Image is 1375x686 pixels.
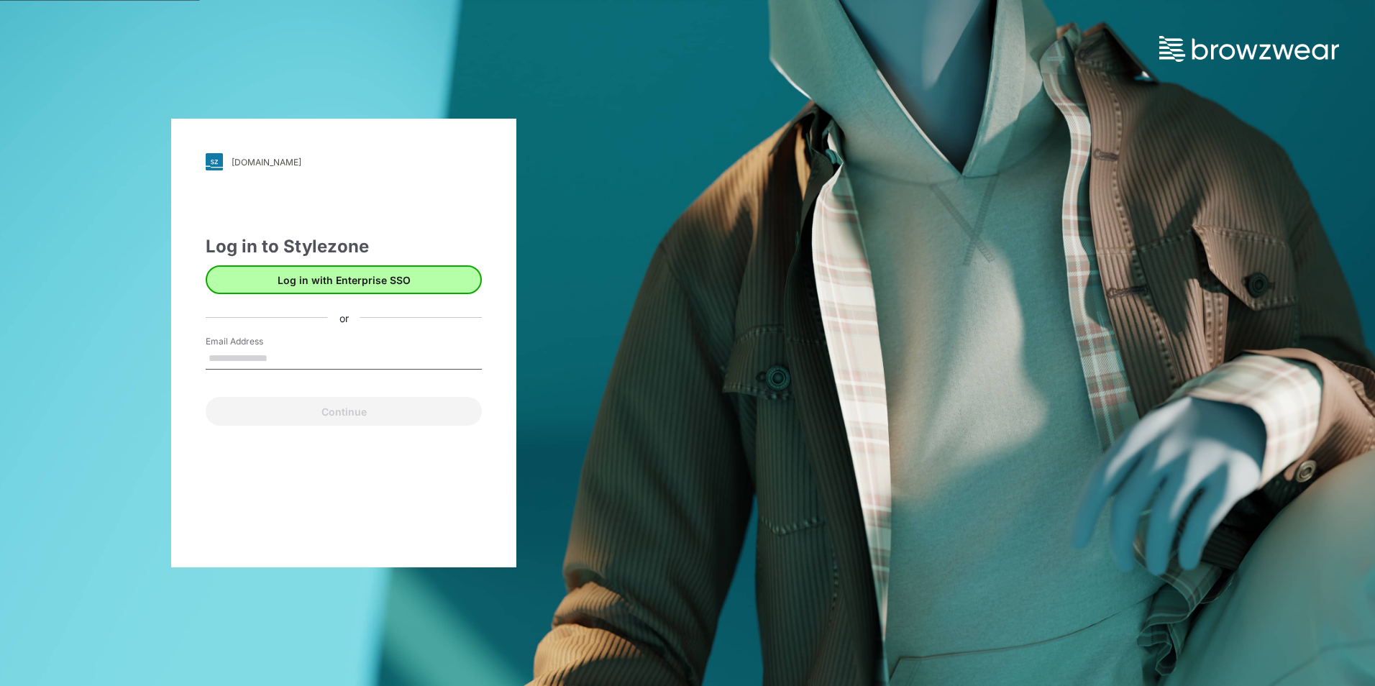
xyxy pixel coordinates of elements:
[328,310,360,325] div: or
[206,335,306,348] label: Email Address
[206,234,482,260] div: Log in to Stylezone
[206,153,482,170] a: [DOMAIN_NAME]
[232,157,301,168] div: [DOMAIN_NAME]
[206,265,482,294] button: Log in with Enterprise SSO
[206,153,223,170] img: svg+xml;base64,PHN2ZyB3aWR0aD0iMjgiIGhlaWdodD0iMjgiIHZpZXdCb3g9IjAgMCAyOCAyOCIgZmlsbD0ibm9uZSIgeG...
[1159,36,1339,62] img: browzwear-logo.73288ffb.svg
